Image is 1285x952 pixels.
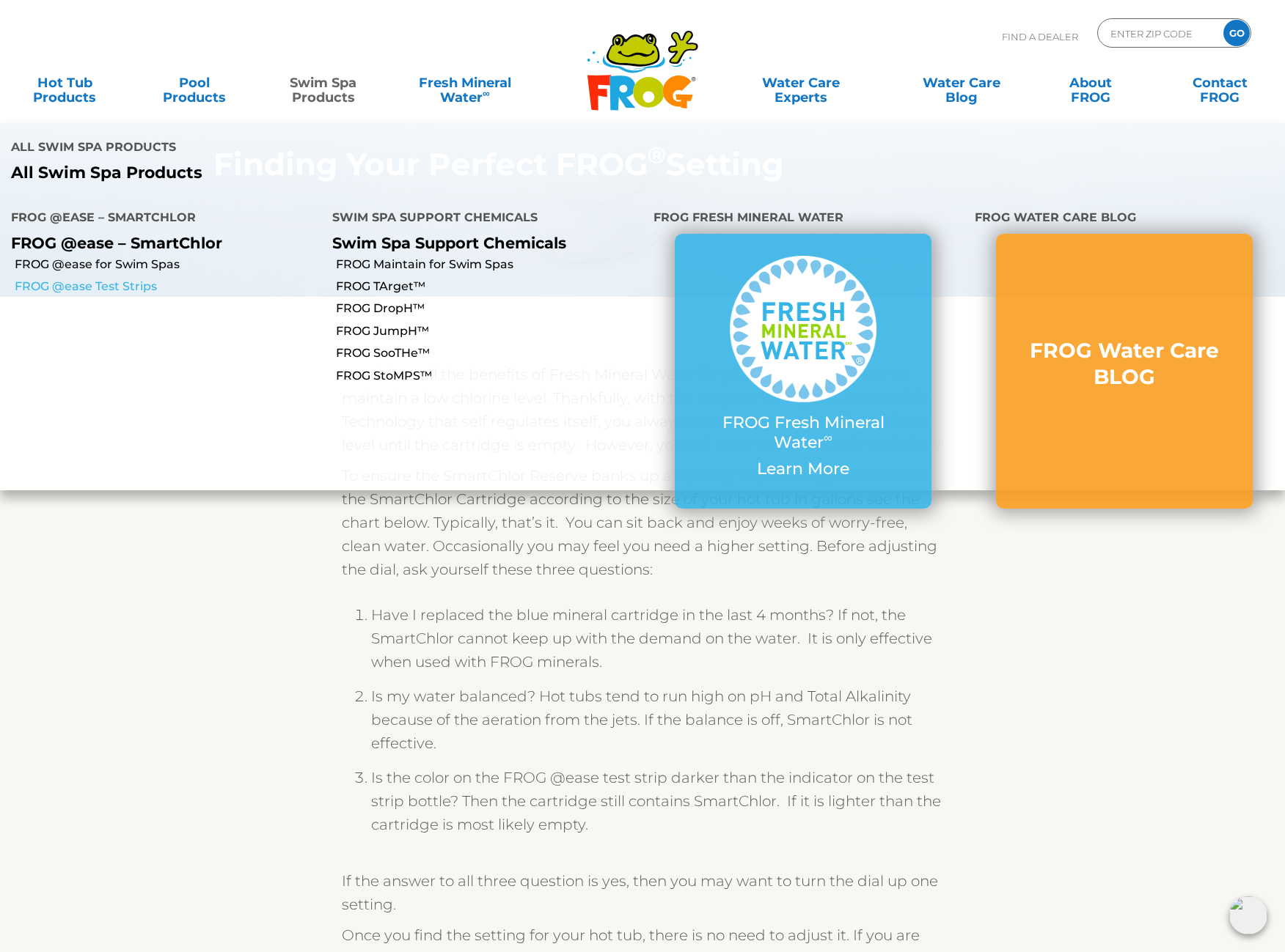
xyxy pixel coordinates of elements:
[704,460,902,479] p: Learn More
[15,278,321,295] a: FROG @ease Test Strips
[336,257,642,273] a: FROG Maintain for Swim Spas
[1041,68,1141,97] a: AboutFROG
[371,685,943,766] li: Is my water balanced? Hot tubs tend to run high on pH and Total Alkalinity because of the aeratio...
[654,204,953,234] h4: FROG Fresh Mineral Water
[11,163,631,182] a: All Swim Spa Products
[336,278,642,295] a: FROG TArget™
[1223,20,1250,46] input: GO
[332,204,631,234] h4: Swim Spa Support Chemicals
[11,134,631,163] h4: All Swim Spa Products
[371,603,943,685] li: Have I replaced the blue mineral cartridge in the last 4 months? If not, the SmartChlor cannot ke...
[15,68,115,97] a: Hot TubProducts
[1025,337,1223,405] a: FROG Water Care BLOG
[720,68,883,97] a: Water CareExperts
[912,68,1012,97] a: Water CareBlog
[975,204,1274,234] h4: FROG Water Care BLOG
[704,256,902,486] a: FROG Fresh Mineral Water∞ Learn More
[336,300,642,317] a: FROG DropH™
[273,68,373,97] a: Swim SpaProducts
[336,323,642,339] a: FROG JumpH™
[332,234,566,252] a: Swim Spa Support Chemicals
[342,464,943,581] p: To ensure the SmartChlor Reserve banks up as quickly as possible, you should set the SmartChlor C...
[1025,337,1223,391] h3: FROG Water Care BLOG
[483,87,490,99] sup: ∞
[1170,68,1270,97] a: ContactFROG
[336,368,642,384] a: FROG StoMPS™
[1109,23,1208,44] input: Zip Code Form
[11,234,310,252] p: FROG @ease – SmartChlor
[144,68,244,97] a: PoolProducts
[1229,896,1267,934] img: openIcon
[402,68,527,97] a: Fresh MineralWater∞
[11,204,310,234] h4: FROG @ease – SmartChlor
[342,869,943,916] p: If the answer to all three question is yes, then you may want to turn the dial up one setting.
[824,430,832,445] sup: ∞
[1002,18,1078,55] p: Find A Dealer
[704,413,902,452] p: FROG Fresh Mineral Water
[336,345,642,361] a: FROG SooTHe™
[15,257,321,273] a: FROG @ease for Swim Spas
[371,766,943,847] li: Is the color on the FROG @ease test strip darker than the indicator on the test strip bottle? The...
